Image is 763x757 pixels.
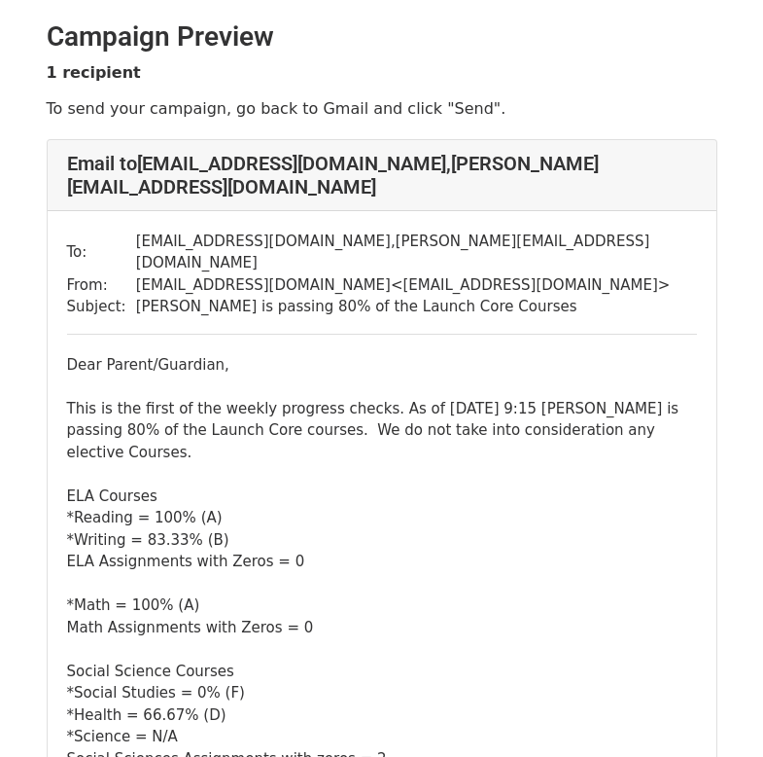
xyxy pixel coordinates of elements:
h4: Email to [EMAIL_ADDRESS][DOMAIN_NAME] , [PERSON_NAME][EMAIL_ADDRESS][DOMAIN_NAME] [67,152,697,198]
strong: 1 recipient [47,63,141,82]
div: This is the first of the weekly progress checks. As of [DATE] 9:15 [PERSON_NAME] is passing 80% o... [67,376,697,486]
td: From: [67,274,136,297]
td: [EMAIL_ADDRESS][DOMAIN_NAME] , [PERSON_NAME][EMAIL_ADDRESS][DOMAIN_NAME] [136,231,697,274]
h2: Campaign Preview [47,20,717,54]
td: To: [67,231,136,274]
td: [PERSON_NAME] is passing 80% of the Launch Core Courses [136,296,697,318]
p: To send your campaign, go back to Gmail and click "Send". [47,98,717,119]
td: [EMAIL_ADDRESS][DOMAIN_NAME] < [EMAIL_ADDRESS][DOMAIN_NAME] > [136,274,697,297]
td: Subject: [67,296,136,318]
